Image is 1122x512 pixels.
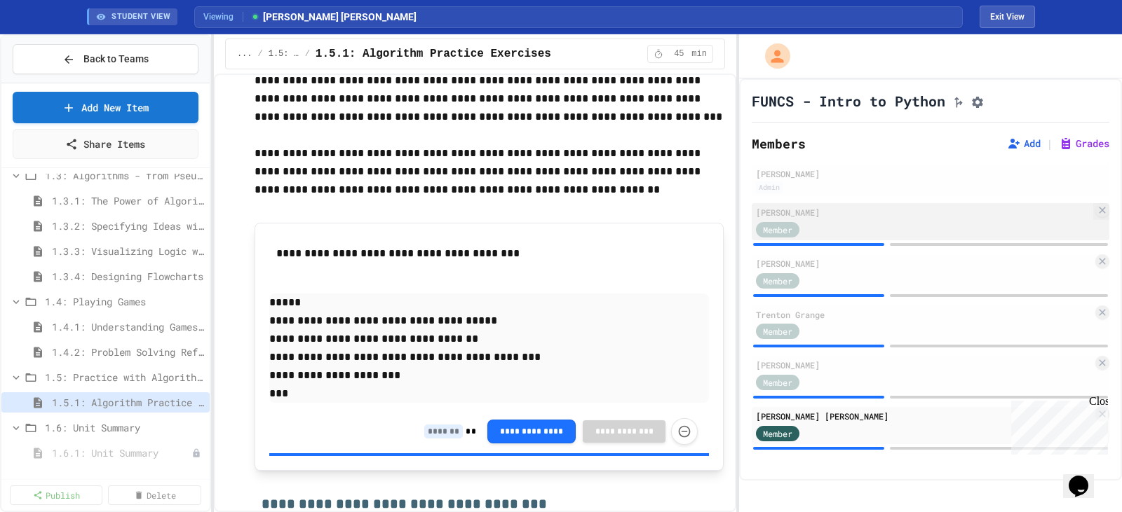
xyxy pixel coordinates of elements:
a: Delete [108,485,201,505]
iframe: chat widget [1006,395,1108,455]
span: Member [763,376,792,389]
div: [PERSON_NAME] [756,206,1093,219]
span: 1.5.1: Algorithm Practice Exercises [316,46,551,62]
div: [PERSON_NAME] [756,359,1093,371]
span: 45 [668,48,690,60]
span: Back to Teams [83,52,149,67]
div: [PERSON_NAME] [PERSON_NAME] [756,410,1093,422]
button: Force resubmission of student's answer (Admin only) [671,418,698,445]
span: 1.4.1: Understanding Games with Flowcharts [52,319,204,334]
span: 1.6: Unit Summary [45,420,204,435]
a: Add New Item [13,92,198,123]
span: 1.6.1: Unit Summary [52,445,191,460]
span: Member [763,223,792,236]
span: ... [237,48,252,60]
span: 1.4.2: Problem Solving Reflection [52,345,204,359]
span: [PERSON_NAME] [PERSON_NAME] [250,10,417,25]
span: Member [763,427,792,440]
div: My Account [750,40,794,72]
span: 1.3.4: Designing Flowcharts [52,269,204,284]
a: Publish [10,485,102,505]
iframe: chat widget [1063,456,1108,498]
div: Chat with us now!Close [6,6,97,89]
span: 1.5: Practice with Algorithms [269,48,299,60]
button: Assignment Settings [971,92,985,109]
span: Member [763,275,792,287]
button: Grades [1059,137,1109,151]
div: Admin [756,181,783,193]
span: Unit 2: Python Fundamentals [36,471,204,485]
div: Trenton Grange [756,308,1093,321]
span: STUDENT VIEW [111,11,170,23]
span: 1.3: Algorithms - from Pseudocode to Flowcharts [45,168,204,183]
span: min [691,48,707,60]
div: Unpublished [191,448,201,458]
span: 1.5: Practice with Algorithms [45,370,204,385]
span: Viewing [203,11,243,23]
div: [PERSON_NAME] [756,257,1093,270]
a: Share Items [13,129,198,159]
span: 1.3.2: Specifying Ideas with Pseudocode [52,219,204,233]
span: 1.5.1: Algorithm Practice Exercises [52,395,204,410]
span: / [305,48,310,60]
button: Click to see fork details [951,92,965,109]
div: [PERSON_NAME] [756,167,1105,180]
span: 1.4: Playing Games [45,294,204,309]
span: 1.3.1: The Power of Algorithms [52,193,204,208]
button: Exit student view [980,6,1035,28]
span: | [1046,135,1053,152]
h1: FUNCS - Intro to Python [752,91,945,111]
h2: Members [752,134,806,153]
button: Add [1007,137,1041,151]
span: 1.3.3: Visualizing Logic with Flowcharts [52,244,204,258]
button: Back to Teams [13,44,198,74]
span: / [258,48,263,60]
span: Member [763,325,792,338]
